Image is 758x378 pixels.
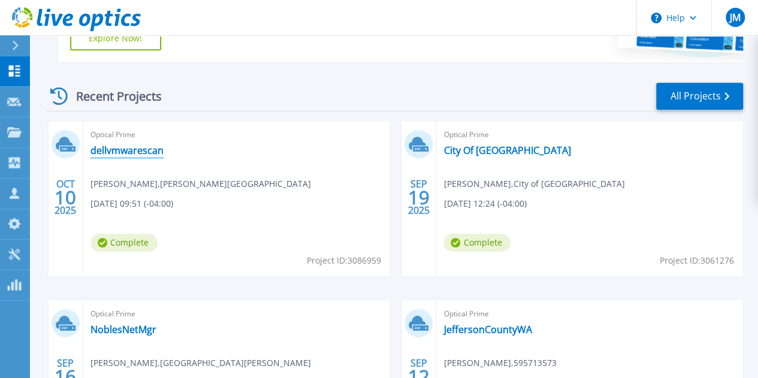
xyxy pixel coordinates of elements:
span: [PERSON_NAME] , [GEOGRAPHIC_DATA][PERSON_NAME] [90,356,311,370]
a: Explore Now! [70,26,161,50]
div: SEP 2025 [407,176,430,219]
span: Optical Prime [443,128,736,141]
a: JeffersonCountyWA [443,323,531,335]
a: All Projects [656,83,743,110]
div: Recent Projects [46,81,178,111]
span: Project ID: 3061276 [660,254,734,267]
span: 19 [408,192,430,202]
span: Complete [443,234,511,252]
span: JM [729,13,740,22]
a: dellvmwarescan [90,144,164,156]
span: Optical Prime [90,128,383,141]
a: NoblesNetMgr [90,323,156,335]
span: [DATE] 09:51 (-04:00) [90,197,173,210]
a: City Of [GEOGRAPHIC_DATA] [443,144,570,156]
span: 10 [55,192,76,202]
div: OCT 2025 [54,176,77,219]
span: [PERSON_NAME] , City of [GEOGRAPHIC_DATA] [443,177,624,190]
span: Complete [90,234,158,252]
span: [PERSON_NAME] , 595713573 [443,356,556,370]
span: [DATE] 12:24 (-04:00) [443,197,526,210]
span: Optical Prime [90,307,383,320]
span: Optical Prime [443,307,736,320]
span: Project ID: 3086959 [306,254,380,267]
span: [PERSON_NAME] , [PERSON_NAME][GEOGRAPHIC_DATA] [90,177,311,190]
